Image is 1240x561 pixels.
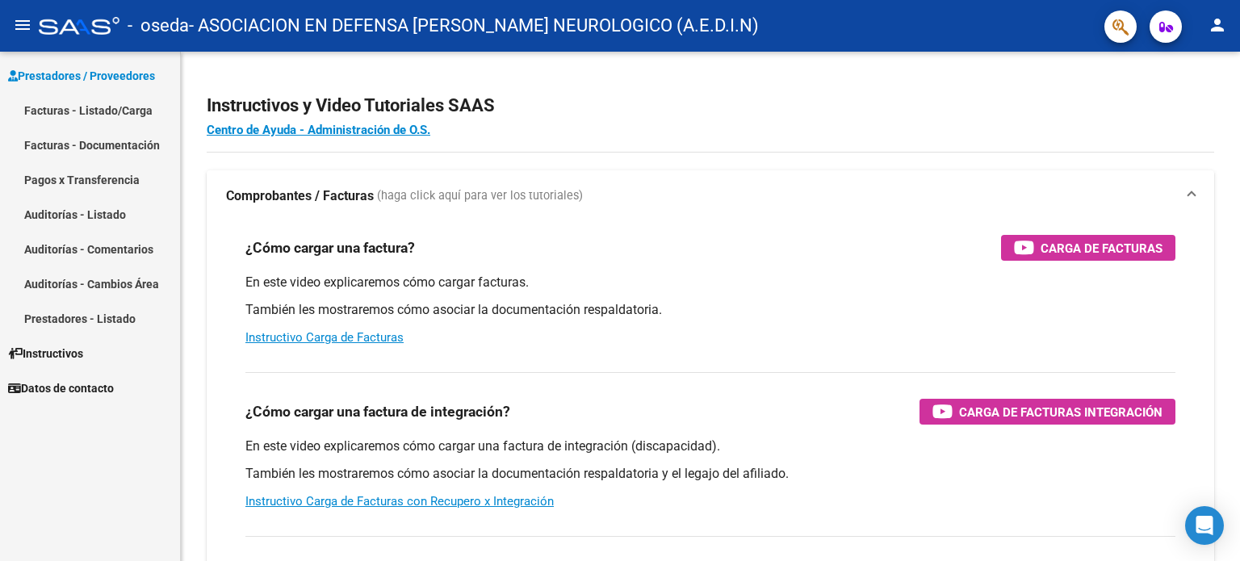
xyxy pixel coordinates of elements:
mat-expansion-panel-header: Comprobantes / Facturas (haga click aquí para ver los tutoriales) [207,170,1214,222]
a: Instructivo Carga de Facturas con Recupero x Integración [245,494,554,509]
span: Datos de contacto [8,379,114,397]
h3: ¿Cómo cargar una factura de integración? [245,400,510,423]
p: También les mostraremos cómo asociar la documentación respaldatoria y el legajo del afiliado. [245,465,1175,483]
a: Instructivo Carga de Facturas [245,330,404,345]
button: Carga de Facturas [1001,235,1175,261]
span: Carga de Facturas [1041,238,1162,258]
div: Open Intercom Messenger [1185,506,1224,545]
span: Prestadores / Proveedores [8,67,155,85]
mat-icon: menu [13,15,32,35]
a: Centro de Ayuda - Administración de O.S. [207,123,430,137]
button: Carga de Facturas Integración [920,399,1175,425]
span: Carga de Facturas Integración [959,402,1162,422]
span: (haga click aquí para ver los tutoriales) [377,187,583,205]
p: En este video explicaremos cómo cargar una factura de integración (discapacidad). [245,437,1175,455]
mat-icon: person [1208,15,1227,35]
span: - oseda [128,8,189,44]
h3: ¿Cómo cargar una factura? [245,237,415,259]
span: - ASOCIACION EN DEFENSA [PERSON_NAME] NEUROLOGICO (A.E.D.I.N) [189,8,759,44]
p: En este video explicaremos cómo cargar facturas. [245,274,1175,291]
p: También les mostraremos cómo asociar la documentación respaldatoria. [245,301,1175,319]
h2: Instructivos y Video Tutoriales SAAS [207,90,1214,121]
span: Instructivos [8,345,83,362]
strong: Comprobantes / Facturas [226,187,374,205]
